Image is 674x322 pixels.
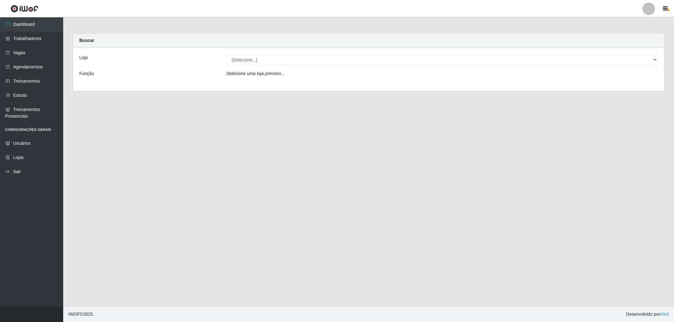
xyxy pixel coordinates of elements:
a: iWof [660,312,669,317]
span: © 2025 . [68,311,94,318]
label: Loja [79,54,88,61]
span: Desenvolvido por [626,311,669,318]
strong: Buscar [79,38,94,43]
img: CoreUI Logo [10,5,39,13]
i: Selecione uma loja primeiro... [226,71,284,76]
label: Função [79,70,94,77]
span: IWOF [68,312,80,317]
